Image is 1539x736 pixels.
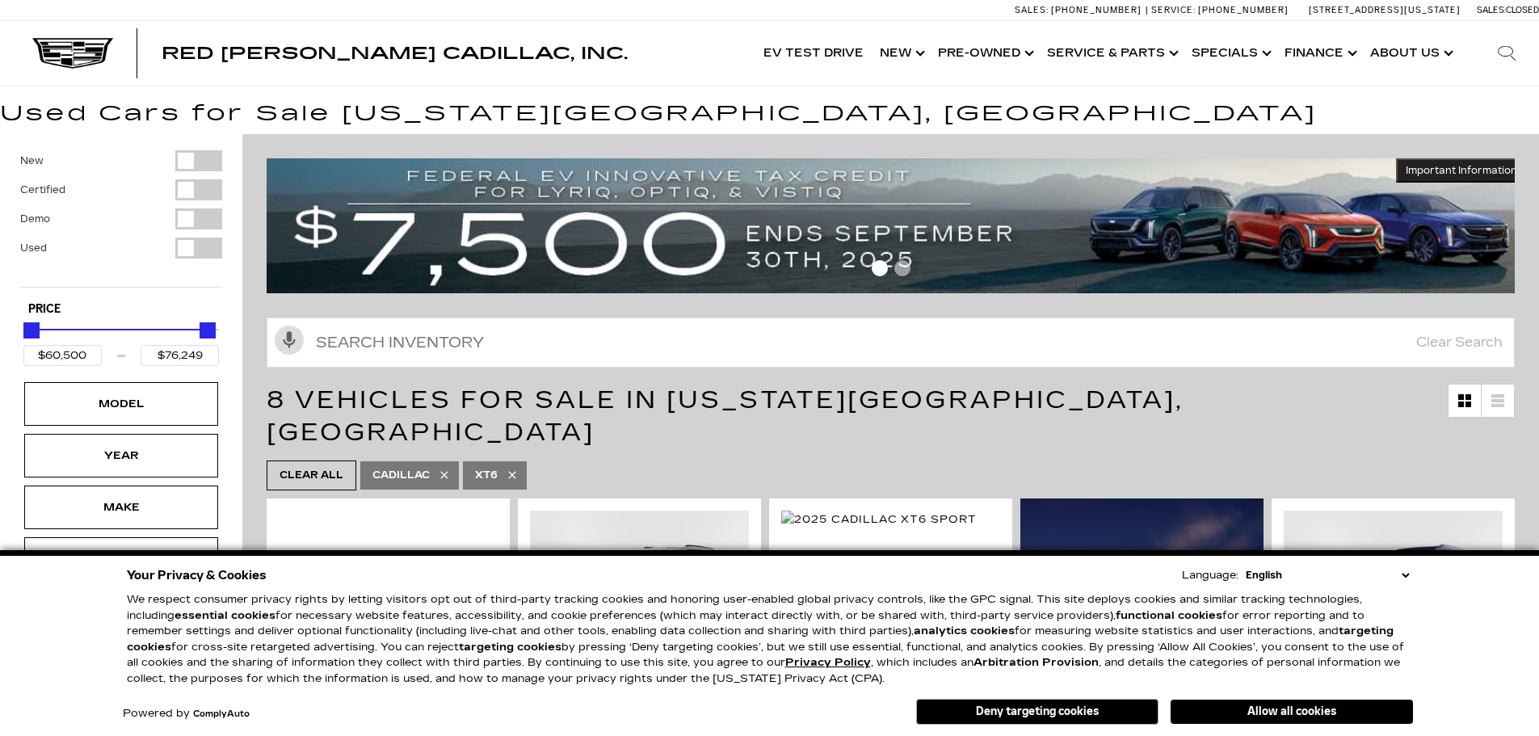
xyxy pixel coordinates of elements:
button: Allow all cookies [1171,700,1413,724]
input: Minimum [23,345,102,366]
span: [PHONE_NUMBER] [1198,5,1289,15]
button: Deny targeting cookies [916,699,1158,725]
img: 2025 Cadillac XT6 Sport [530,511,749,675]
a: Sales: [PHONE_NUMBER] [1015,6,1146,15]
span: Go to slide 2 [894,260,910,276]
div: YearYear [24,434,218,477]
label: Used [20,240,47,256]
span: Important Information [1406,164,1517,177]
strong: essential cookies [175,609,275,622]
div: Price [23,317,219,366]
span: Your Privacy & Cookies [127,564,267,587]
a: Service: [PHONE_NUMBER] [1146,6,1293,15]
a: [STREET_ADDRESS][US_STATE] [1309,5,1461,15]
a: Service & Parts [1039,21,1184,86]
span: Sales: [1477,5,1506,15]
h5: Price [28,302,214,317]
label: Certified [20,182,65,198]
a: Red [PERSON_NAME] Cadillac, Inc. [162,45,628,61]
div: Powered by [123,709,250,719]
span: [PHONE_NUMBER] [1051,5,1142,15]
span: Sales: [1015,5,1049,15]
label: New [20,153,44,169]
div: Language: [1182,570,1238,581]
span: Closed [1506,5,1539,15]
div: MileageMileage [24,537,218,581]
div: Model [81,395,162,413]
a: Finance [1276,21,1362,86]
span: XT6 [475,465,498,486]
label: Demo [20,211,50,227]
span: 8 Vehicles for Sale in [US_STATE][GEOGRAPHIC_DATA], [GEOGRAPHIC_DATA] [267,385,1184,447]
div: MakeMake [24,486,218,529]
p: We respect consumer privacy rights by letting visitors opt out of third-party tracking cookies an... [127,592,1413,687]
a: Privacy Policy [785,656,871,669]
img: vrp-tax-ending-august-version [267,158,1527,293]
span: Clear All [280,465,343,486]
a: ComplyAuto [193,709,250,719]
svg: Click to toggle on voice search [275,326,304,355]
strong: functional cookies [1116,609,1222,622]
strong: Arbitration Provision [973,656,1099,669]
a: EV Test Drive [755,21,872,86]
a: Specials [1184,21,1276,86]
input: Search Inventory [267,318,1515,368]
strong: targeting cookies [459,641,561,654]
div: Minimum Price [23,322,40,339]
img: Cadillac Dark Logo with Cadillac White Text [32,38,113,69]
div: ModelModel [24,382,218,426]
span: Cadillac [372,465,430,486]
div: Maximum Price [200,322,216,339]
input: Maximum [141,345,219,366]
span: Go to slide 1 [872,260,888,276]
img: 2024 Cadillac XT6 Sport [1284,511,1503,675]
div: Filter by Vehicle Type [20,150,222,287]
a: Pre-Owned [930,21,1039,86]
select: Language Select [1242,567,1413,583]
div: Year [81,447,162,465]
button: Important Information [1396,158,1527,183]
img: 2025 Cadillac XT6 Sport [781,511,977,528]
a: About Us [1362,21,1458,86]
a: New [872,21,930,86]
div: Make [81,498,162,516]
span: Red [PERSON_NAME] Cadillac, Inc. [162,44,628,63]
strong: analytics cookies [914,625,1015,637]
img: 2024 Cadillac XT6 Sport [279,511,498,679]
strong: targeting cookies [127,625,1394,654]
span: Service: [1151,5,1196,15]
